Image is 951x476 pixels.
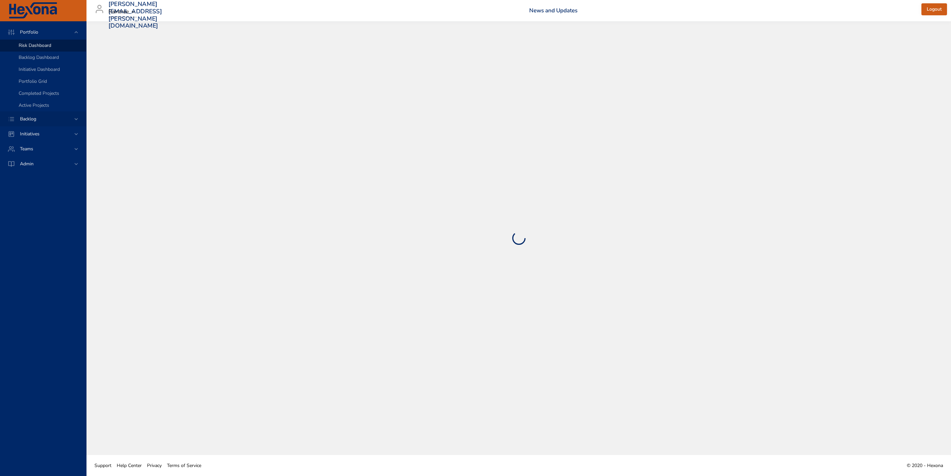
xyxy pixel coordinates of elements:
span: Completed Projects [19,90,59,96]
span: Active Projects [19,102,49,108]
span: Terms of Service [167,462,201,469]
a: News and Updates [529,7,577,14]
span: Teams [15,146,39,152]
span: © 2020 - Hexona [907,462,943,469]
img: Hexona [8,2,58,19]
span: Risk Dashboard [19,42,51,49]
span: Initiatives [15,131,45,137]
span: Portfolio Grid [19,78,47,84]
button: Logout [921,3,947,16]
a: Privacy [144,458,164,473]
span: Logout [927,5,942,14]
span: Backlog Dashboard [19,54,59,61]
span: Support [94,462,111,469]
span: Help Center [117,462,142,469]
div: Raintree [108,7,137,17]
span: Admin [15,161,39,167]
span: Portfolio [15,29,44,35]
span: Privacy [147,462,162,469]
h3: [PERSON_NAME][EMAIL_ADDRESS][PERSON_NAME][DOMAIN_NAME] [108,1,162,29]
a: Terms of Service [164,458,204,473]
span: Initiative Dashboard [19,66,60,73]
span: Backlog [15,116,42,122]
a: Help Center [114,458,144,473]
a: Support [92,458,114,473]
